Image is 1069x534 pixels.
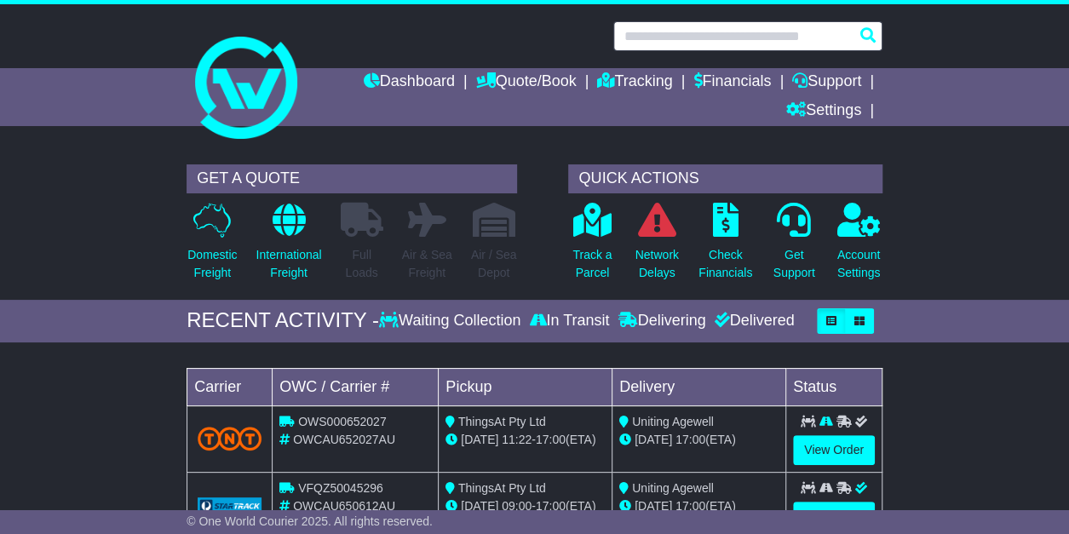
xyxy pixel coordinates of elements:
p: Air & Sea Freight [402,246,452,282]
p: International Freight [256,246,322,282]
p: Track a Parcel [572,246,612,282]
a: GetSupport [773,202,816,291]
a: View Order [793,502,875,531]
img: TNT_Domestic.png [198,427,262,450]
td: Status [786,368,882,405]
div: RECENT ACTIVITY - [187,308,379,333]
p: Domestic Freight [187,246,237,282]
span: [DATE] [461,499,498,513]
span: VFQZ50045296 [298,481,383,495]
span: 17:00 [675,499,705,513]
div: Waiting Collection [379,312,525,330]
span: 09:00 [502,499,532,513]
p: Full Loads [341,246,383,282]
p: Get Support [773,246,815,282]
div: (ETA) [619,431,779,449]
span: 11:22 [502,433,532,446]
a: Financials [693,68,771,97]
span: [DATE] [635,433,672,446]
a: View Order [793,435,875,465]
td: OWC / Carrier # [273,368,439,405]
p: Check Financials [698,246,752,282]
span: OWCAU652027AU [293,433,395,446]
a: AccountSettings [836,202,882,291]
span: [DATE] [461,433,498,446]
span: Uniting Agewell [632,415,714,428]
a: Support [792,68,861,97]
td: Pickup [439,368,612,405]
span: 17:00 [536,433,566,446]
a: DomesticFreight [187,202,238,291]
div: Delivered [710,312,794,330]
span: 17:00 [536,499,566,513]
span: ThingsAt Pty Ltd [458,481,546,495]
a: CheckFinancials [698,202,753,291]
span: © One World Courier 2025. All rights reserved. [187,514,433,528]
a: NetworkDelays [635,202,680,291]
span: 17:00 [675,433,705,446]
span: Uniting Agewell [632,481,714,495]
div: In Transit [525,312,613,330]
p: Air / Sea Depot [471,246,517,282]
div: (ETA) [619,497,779,515]
img: GetCarrierServiceLogo [198,497,262,514]
td: Carrier [187,368,273,405]
span: ThingsAt Pty Ltd [458,415,546,428]
div: - (ETA) [445,431,605,449]
a: Tracking [597,68,672,97]
div: QUICK ACTIONS [568,164,882,193]
span: OWCAU650612AU [293,499,395,513]
td: Delivery [612,368,786,405]
div: - (ETA) [445,497,605,515]
span: OWS000652027 [298,415,387,428]
p: Network Delays [635,246,679,282]
p: Account Settings [837,246,881,282]
a: Dashboard [364,68,455,97]
a: InternationalFreight [256,202,323,291]
a: Quote/Book [476,68,577,97]
span: [DATE] [635,499,672,513]
a: Settings [786,97,861,126]
div: Delivering [613,312,710,330]
a: Track aParcel [572,202,612,291]
div: GET A QUOTE [187,164,517,193]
